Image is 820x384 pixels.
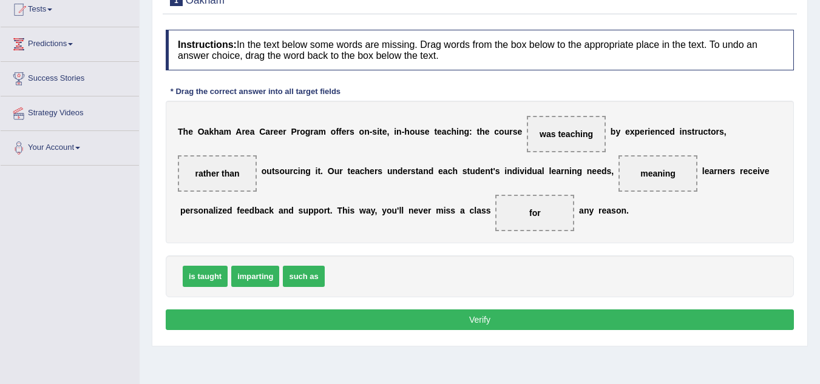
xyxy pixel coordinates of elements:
b: c [748,166,753,176]
b: p [308,206,314,215]
b: u [266,166,272,176]
b: i [517,166,520,176]
b: a [606,206,611,215]
b: n [485,166,490,176]
b: e [722,166,727,176]
b: v [418,206,423,215]
b: t [467,166,470,176]
b: s [411,166,416,176]
b: s [731,166,736,176]
b: i [569,166,572,176]
b: r [509,127,512,136]
b: e [592,166,597,176]
b: r [324,206,327,215]
b: n [507,166,512,176]
a: Success Stories [1,62,139,92]
b: c [293,166,298,176]
b: d [227,206,232,215]
b: b [254,206,260,215]
b: : [469,127,472,136]
b: u [285,166,290,176]
b: o [198,206,204,215]
b: s [350,206,354,215]
b: p [314,206,319,215]
b: T [337,206,342,215]
b: O [198,127,205,136]
b: e [517,127,522,136]
b: s [687,127,692,136]
b: a [366,206,371,215]
b: o [300,127,305,136]
b: m [436,206,443,215]
b: s [463,166,467,176]
b: e [222,206,227,215]
b: c [360,166,365,176]
b: e [551,166,556,176]
b: h [365,166,370,176]
b: a [443,166,448,176]
b: r [242,127,245,136]
b: r [407,166,410,176]
b: p [180,206,186,215]
b: i [316,166,318,176]
b: n [584,206,589,215]
b: f [336,127,339,136]
b: e [480,166,485,176]
b: s [378,166,382,176]
b: d [249,206,255,215]
b: g [464,127,469,136]
b: e [753,166,757,176]
b: n [364,127,370,136]
b: c [448,166,453,176]
a: Predictions [1,27,139,58]
b: g [577,166,582,176]
b: y [371,206,375,215]
b: d [601,166,607,176]
b: m [319,127,326,136]
b: a [537,166,542,176]
b: w [359,206,366,215]
b: r [290,166,293,176]
span: rather than [195,169,239,178]
b: r [297,127,300,136]
b: e [765,166,770,176]
b: x [630,127,635,136]
b: o [331,127,336,136]
b: c [660,127,665,136]
b: e [185,206,190,215]
b: e [438,166,443,176]
b: g [305,127,311,136]
b: e [485,127,490,136]
span: such as [283,266,324,287]
b: d [475,166,481,176]
b: u [415,127,420,136]
b: u [387,166,393,176]
b: a [260,206,265,215]
b: d [512,166,518,176]
b: t [416,166,419,176]
span: is taught [183,266,228,287]
b: v [760,166,765,176]
b: t [692,127,695,136]
b: c [469,206,474,215]
b: h [214,127,219,136]
b: i [504,166,507,176]
b: n [300,166,306,176]
b: . [330,206,333,215]
span: Drop target [495,195,574,231]
span: Drop target [527,116,606,152]
b: r [694,127,697,136]
b: r [310,127,313,136]
b: d [288,206,294,215]
b: e [403,166,408,176]
b: u [698,127,703,136]
b: l [474,206,476,215]
b: e [278,127,283,136]
b: r [347,127,350,136]
b: l [213,206,215,215]
b: r [727,166,730,176]
b: n [655,127,660,136]
b: s [513,127,518,136]
b: a [314,127,319,136]
b: r [283,127,286,136]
